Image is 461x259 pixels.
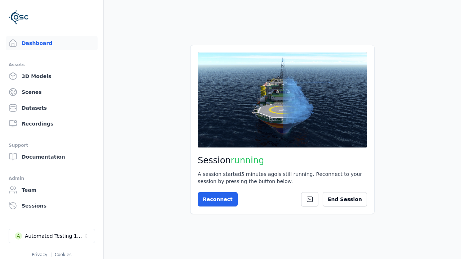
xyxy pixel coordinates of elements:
[50,252,52,257] span: |
[198,171,367,185] div: A session started 5 minutes ago is still running. Reconnect to your session by pressing the butto...
[9,141,95,150] div: Support
[198,192,238,206] button: Reconnect
[231,155,264,165] span: running
[25,232,83,240] div: Automated Testing 1 - Playwright
[9,60,95,69] div: Assets
[6,69,98,83] a: 3D Models
[6,183,98,197] a: Team
[15,232,22,240] div: A
[6,150,98,164] a: Documentation
[6,117,98,131] a: Recordings
[9,174,95,183] div: Admin
[6,199,98,213] a: Sessions
[9,7,29,27] img: Logo
[6,85,98,99] a: Scenes
[32,252,47,257] a: Privacy
[9,229,95,243] button: Select a workspace
[323,192,367,206] button: End Session
[6,36,98,50] a: Dashboard
[198,155,367,166] h2: Session
[55,252,72,257] a: Cookies
[6,101,98,115] a: Datasets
